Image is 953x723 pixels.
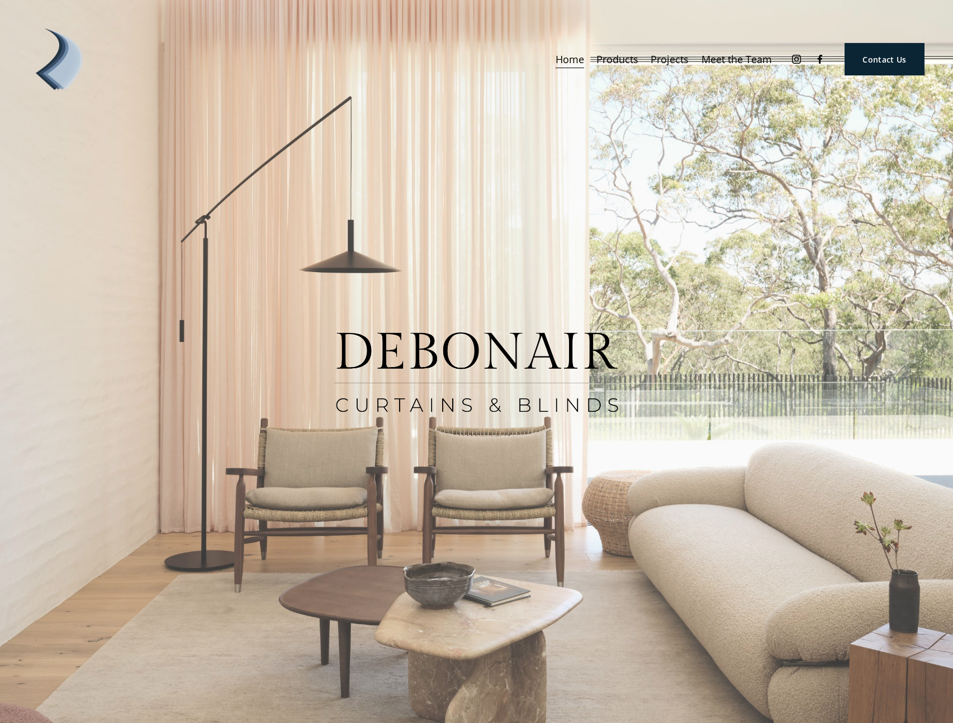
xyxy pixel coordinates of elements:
[596,50,638,68] span: Products
[845,43,924,75] a: Contact Us
[651,49,689,69] a: Projects
[701,49,772,69] a: Meet the Team
[556,49,584,69] a: Home
[596,49,638,69] a: folder dropdown
[814,54,826,65] a: Facebook
[29,28,90,90] img: Debonair | Curtains, Blinds, Shutters &amp; Awnings
[791,54,802,65] a: Instagram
